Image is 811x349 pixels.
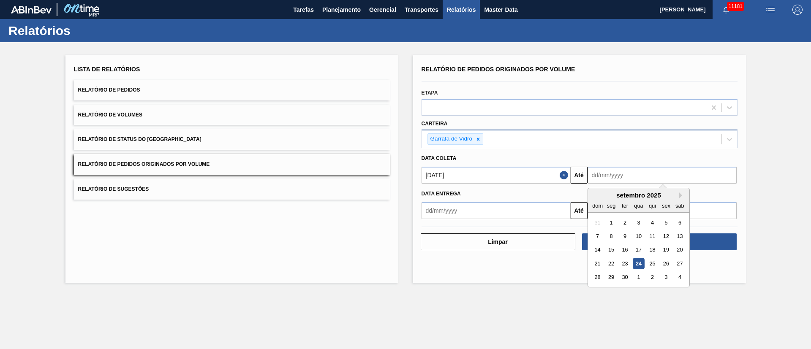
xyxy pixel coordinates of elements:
[660,272,672,283] div: Choose sexta-feira, 3 de outubro de 2025
[78,136,201,142] span: Relatório de Status do [GEOGRAPHIC_DATA]
[369,5,396,15] span: Gerencial
[633,272,644,283] div: Choose quarta-feira, 1 de outubro de 2025
[660,258,672,269] div: Choose sexta-feira, 26 de setembro de 2025
[78,112,142,118] span: Relatório de Volumes
[605,217,617,228] div: Choose segunda-feira, 1 de setembro de 2025
[646,200,658,211] div: qui
[422,167,571,184] input: dd/mm/yyyy
[74,80,390,100] button: Relatório de Pedidos
[592,200,603,211] div: dom
[633,244,644,256] div: Choose quarta-feira, 17 de setembro de 2025
[674,272,685,283] div: Choose sábado, 4 de outubro de 2025
[619,244,630,256] div: Choose terça-feira, 16 de setembro de 2025
[619,200,630,211] div: ter
[592,230,603,242] div: Choose domingo, 7 de setembro de 2025
[605,244,617,256] div: Choose segunda-feira, 15 de setembro de 2025
[605,258,617,269] div: Choose segunda-feira, 22 de setembro de 2025
[78,186,149,192] span: Relatório de Sugestões
[592,217,603,228] div: Not available domingo, 31 de agosto de 2025
[8,26,158,35] h1: Relatórios
[633,200,644,211] div: qua
[633,217,644,228] div: Choose quarta-feira, 3 de setembro de 2025
[588,192,689,199] div: setembro 2025
[713,4,740,16] button: Notificações
[674,230,685,242] div: Choose sábado, 13 de setembro de 2025
[421,233,575,250] button: Limpar
[646,272,658,283] div: Choose quinta-feira, 2 de outubro de 2025
[679,192,685,198] button: Next Month
[484,5,517,15] span: Master Data
[591,216,686,284] div: month 2025-09
[646,244,658,256] div: Choose quinta-feira, 18 de setembro de 2025
[674,244,685,256] div: Choose sábado, 20 de setembro de 2025
[592,244,603,256] div: Choose domingo, 14 de setembro de 2025
[765,5,776,15] img: userActions
[74,129,390,150] button: Relatório de Status do [GEOGRAPHIC_DATA]
[74,179,390,200] button: Relatório de Sugestões
[605,200,617,211] div: seg
[674,217,685,228] div: Choose sábado, 6 de setembro de 2025
[660,244,672,256] div: Choose sexta-feira, 19 de setembro de 2025
[646,258,658,269] div: Choose quinta-feira, 25 de setembro de 2025
[405,5,438,15] span: Transportes
[78,87,140,93] span: Relatório de Pedidos
[571,167,588,184] button: Até
[619,230,630,242] div: Choose terça-feira, 9 de setembro de 2025
[322,5,361,15] span: Planejamento
[674,258,685,269] div: Choose sábado, 27 de setembro de 2025
[571,202,588,219] button: Até
[74,154,390,175] button: Relatório de Pedidos Originados por Volume
[792,5,803,15] img: Logout
[74,105,390,125] button: Relatório de Volumes
[605,272,617,283] div: Choose segunda-feira, 29 de setembro de 2025
[560,167,571,184] button: Close
[447,5,476,15] span: Relatórios
[619,258,630,269] div: Choose terça-feira, 23 de setembro de 2025
[422,191,461,197] span: Data entrega
[619,217,630,228] div: Choose terça-feira, 2 de setembro de 2025
[646,217,658,228] div: Choose quinta-feira, 4 de setembro de 2025
[727,2,744,11] span: 11181
[582,233,737,250] button: Download
[592,272,603,283] div: Choose domingo, 28 de setembro de 2025
[422,202,571,219] input: dd/mm/yyyy
[293,5,314,15] span: Tarefas
[428,134,474,144] div: Garrafa de Vidro
[422,66,575,73] span: Relatório de Pedidos Originados por Volume
[422,121,448,127] label: Carteira
[592,258,603,269] div: Choose domingo, 21 de setembro de 2025
[78,161,210,167] span: Relatório de Pedidos Originados por Volume
[619,272,630,283] div: Choose terça-feira, 30 de setembro de 2025
[633,258,644,269] div: Choose quarta-feira, 24 de setembro de 2025
[422,155,457,161] span: Data coleta
[74,66,140,73] span: Lista de Relatórios
[660,230,672,242] div: Choose sexta-feira, 12 de setembro de 2025
[646,230,658,242] div: Choose quinta-feira, 11 de setembro de 2025
[674,200,685,211] div: sab
[633,230,644,242] div: Choose quarta-feira, 10 de setembro de 2025
[11,6,52,14] img: TNhmsLtSVTkK8tSr43FrP2fwEKptu5GPRR3wAAAABJRU5ErkJggg==
[588,167,737,184] input: dd/mm/yyyy
[660,200,672,211] div: sex
[660,217,672,228] div: Choose sexta-feira, 5 de setembro de 2025
[605,230,617,242] div: Choose segunda-feira, 8 de setembro de 2025
[422,90,438,96] label: Etapa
